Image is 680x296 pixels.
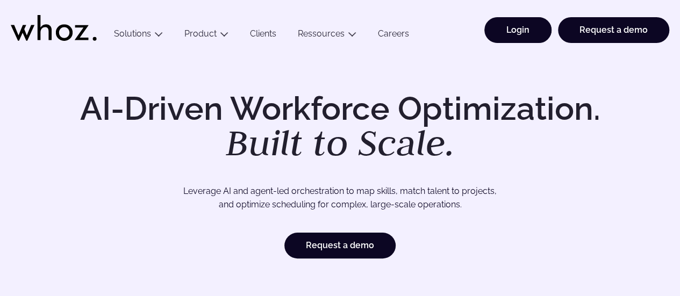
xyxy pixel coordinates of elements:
a: Product [184,28,217,39]
h1: AI-Driven Workforce Optimization. [65,92,615,161]
a: Ressources [298,28,345,39]
button: Solutions [103,28,174,43]
a: Clients [239,28,287,43]
a: Careers [367,28,420,43]
a: Login [484,17,552,43]
em: Built to Scale. [226,119,455,166]
a: Request a demo [558,17,669,43]
p: Leverage AI and agent-led orchestration to map skills, match talent to projects, and optimize sch... [53,184,627,212]
iframe: Chatbot [609,225,665,281]
button: Product [174,28,239,43]
a: Request a demo [284,233,396,258]
button: Ressources [287,28,367,43]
